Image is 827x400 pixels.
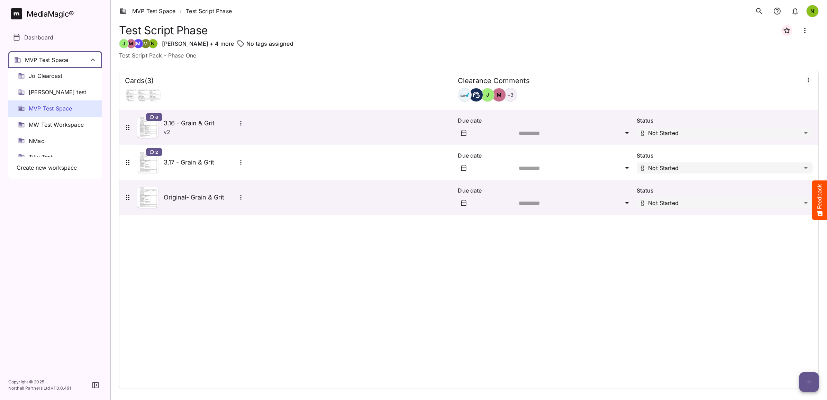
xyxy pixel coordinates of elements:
[120,7,175,15] a: MVP Test Space
[29,105,72,113] span: MVP Test Space
[29,137,44,145] span: NMac
[17,164,77,172] span: Create new workspace
[29,72,62,80] span: Jo Clearcast
[812,180,827,220] button: Feedback
[752,4,766,18] button: search
[788,4,802,18] button: notifications
[29,121,84,129] span: MW Test Workspace
[12,161,98,175] button: Create new workspace
[29,88,86,96] span: [PERSON_NAME] test
[29,153,53,161] span: Tilly Test
[180,7,182,15] span: /
[770,4,784,18] button: notifications
[806,5,819,17] div: N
